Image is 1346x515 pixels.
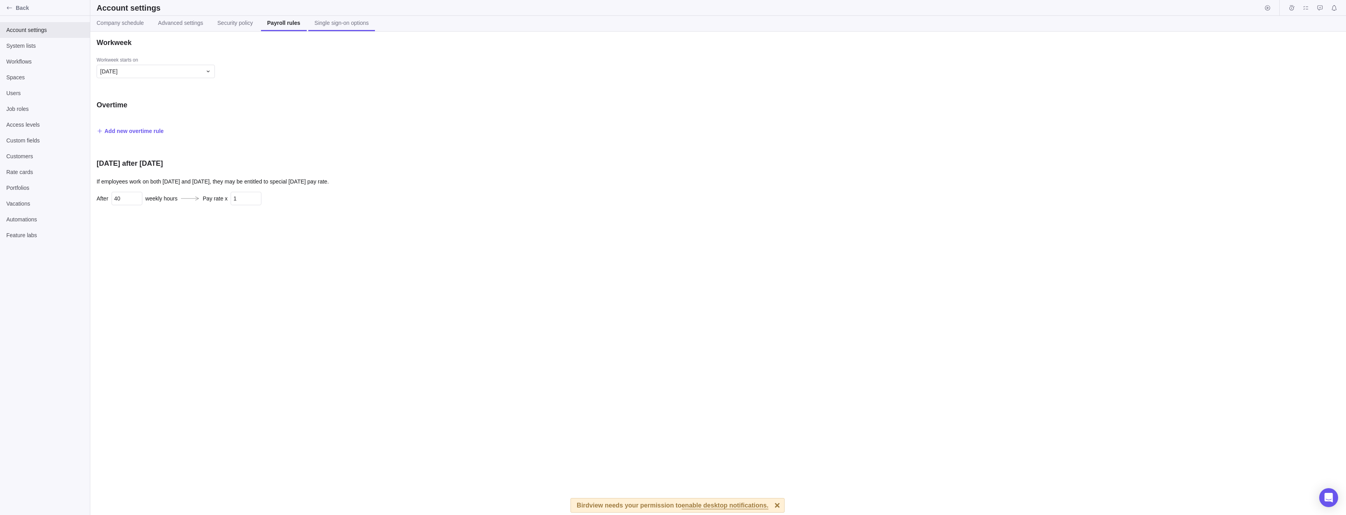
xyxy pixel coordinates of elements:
[90,16,150,31] a: Company schedule
[1286,2,1297,13] span: Time logs
[97,38,132,47] h3: Workweek
[211,16,259,31] a: Security policy
[308,16,375,31] a: Single sign-on options
[1329,6,1340,12] a: Notifications
[1314,6,1325,12] a: Approval requests
[217,19,253,27] span: Security policy
[97,19,144,27] span: Company schedule
[1319,488,1338,507] div: Open Intercom Messenger
[6,152,84,160] span: Customers
[6,26,84,34] span: Account settings
[6,184,84,192] span: Portfolios
[97,195,112,202] span: After
[1286,6,1297,12] a: Time logs
[97,178,373,185] span: If employees work on both [DATE] and [DATE], they may be entitled to special [DATE] pay rate.
[6,89,84,97] span: Users
[315,19,369,27] span: Single sign-on options
[6,200,84,208] span: Vacations
[1300,6,1311,12] a: My assignments
[6,58,84,66] span: Workflows
[97,57,373,65] div: Workweek starts on
[16,4,87,12] span: Back
[6,42,84,50] span: System lists
[199,195,231,202] span: Pay rate x
[152,16,209,31] a: Advanced settings
[142,195,181,202] span: weekly hours
[6,121,84,129] span: Access levels
[1300,2,1311,13] span: My assignments
[158,19,203,27] span: Advanced settings
[100,67,117,75] span: Sunday
[6,215,84,223] span: Automations
[97,100,127,110] h3: Overtime
[261,16,307,31] a: Payroll rules
[267,19,300,27] span: Payroll rules
[682,502,768,509] span: enable desktop notifications.
[6,231,84,239] span: Feature labs
[577,498,768,512] div: Birdview needs your permission to
[6,168,84,176] span: Rate cards
[6,73,84,81] span: Spaces
[97,125,164,137] span: Add new overtime rule
[1329,2,1340,13] span: Notifications
[1262,2,1273,13] span: Start timer
[6,105,84,113] span: Job roles
[97,159,163,168] h3: [DATE] after [DATE]
[97,2,160,13] h2: Account settings
[104,127,164,135] span: Add new overtime rule
[1314,2,1325,13] span: Approval requests
[6,137,84,144] span: Custom fields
